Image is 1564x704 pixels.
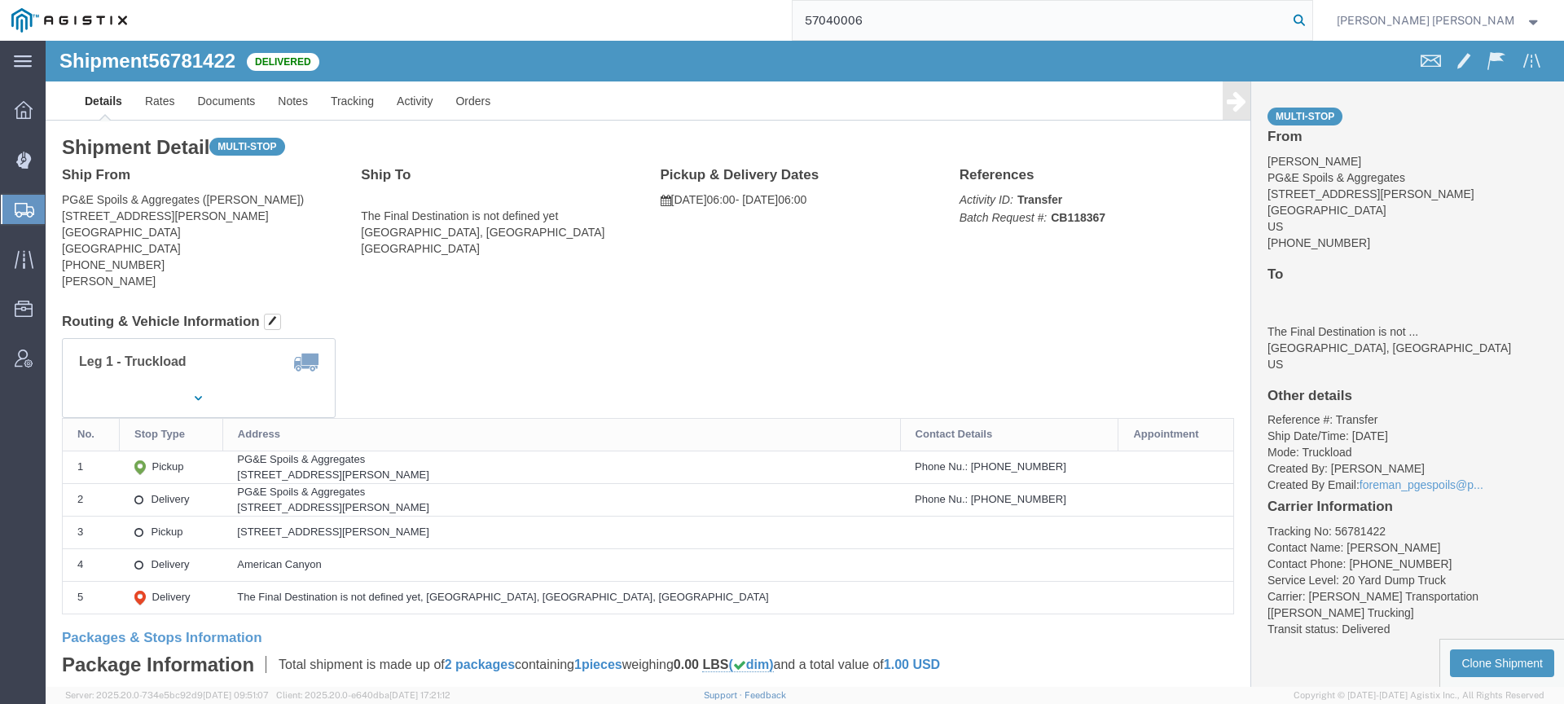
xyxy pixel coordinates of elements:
[745,690,786,700] a: Feedback
[46,41,1564,687] iframe: FS Legacy Container
[1336,11,1541,30] button: [PERSON_NAME] [PERSON_NAME]
[276,690,450,700] span: Client: 2025.20.0-e640dba
[203,690,269,700] span: [DATE] 09:51:07
[704,690,745,700] a: Support
[1294,689,1544,702] span: Copyright © [DATE]-[DATE] Agistix Inc., All Rights Reserved
[793,1,1288,40] input: Search for shipment number, reference number
[389,690,450,700] span: [DATE] 17:21:12
[11,8,127,33] img: logo
[65,690,269,700] span: Server: 2025.20.0-734e5bc92d9
[1337,11,1515,29] span: Kayte Bray Dogali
